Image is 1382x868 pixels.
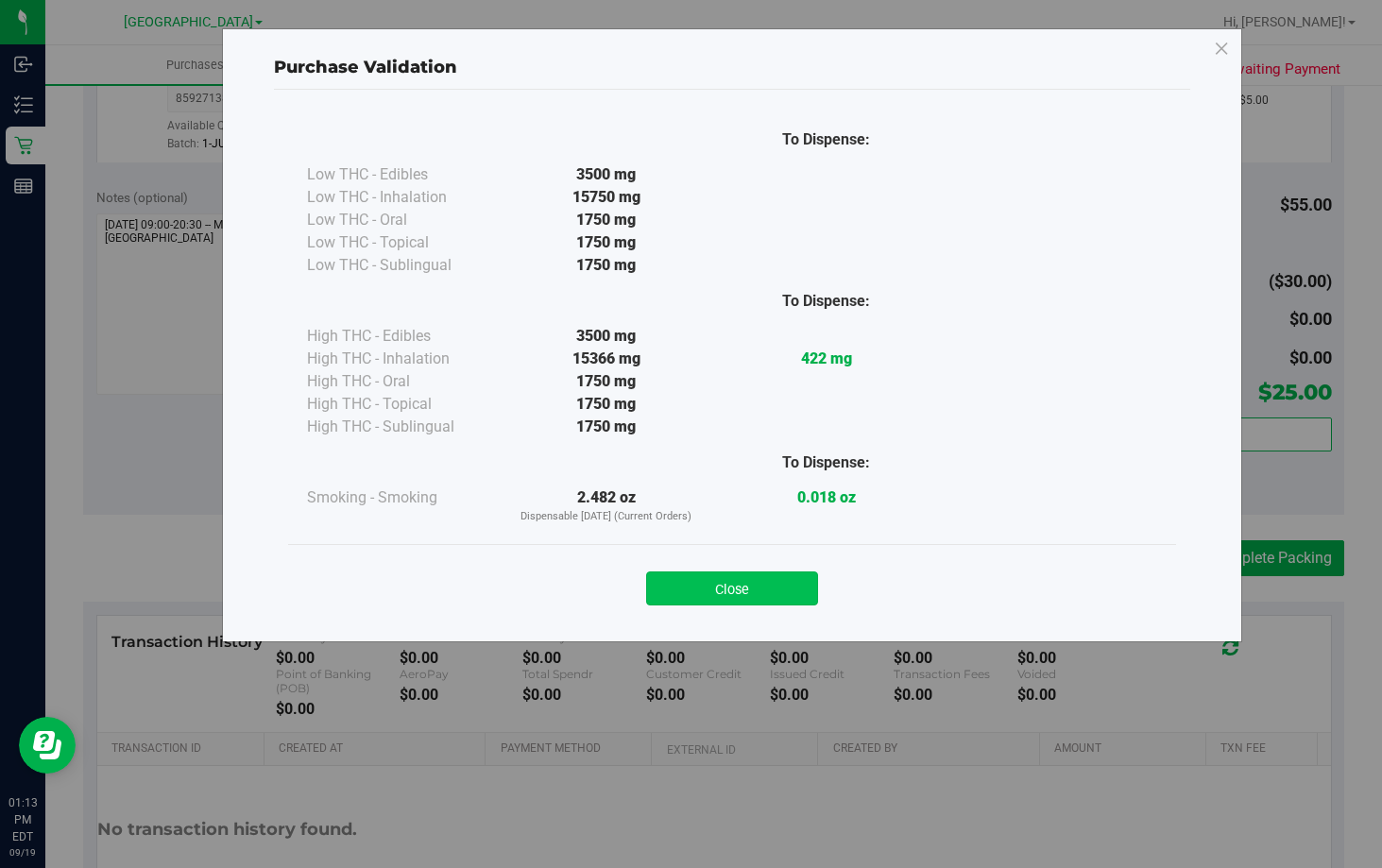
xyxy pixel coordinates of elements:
[307,163,496,186] div: Low THC - Edibles
[496,393,716,416] div: 1750 mg
[307,231,496,254] div: Low THC - Topical
[19,717,76,774] iframe: Resource center
[307,370,496,393] div: High THC - Oral
[496,186,716,209] div: 15750 mg
[496,486,716,525] div: 2.482 oz
[801,349,852,367] strong: 422 mg
[646,571,818,605] button: Close
[716,128,936,151] div: To Dispense:
[307,486,496,509] div: Smoking - Smoking
[307,186,496,209] div: Low THC - Inhalation
[716,451,936,474] div: To Dispense:
[307,348,496,370] div: High THC - Inhalation
[496,231,716,254] div: 1750 mg
[496,325,716,348] div: 3500 mg
[274,57,457,77] span: Purchase Validation
[797,488,856,506] strong: 0.018 oz
[307,209,496,231] div: Low THC - Oral
[307,325,496,348] div: High THC - Edibles
[496,209,716,231] div: 1750 mg
[496,348,716,370] div: 15366 mg
[307,393,496,416] div: High THC - Topical
[716,290,936,313] div: To Dispense:
[496,163,716,186] div: 3500 mg
[496,416,716,438] div: 1750 mg
[307,416,496,438] div: High THC - Sublingual
[307,254,496,277] div: Low THC - Sublingual
[496,254,716,277] div: 1750 mg
[496,509,716,525] p: Dispensable [DATE] (Current Orders)
[496,370,716,393] div: 1750 mg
